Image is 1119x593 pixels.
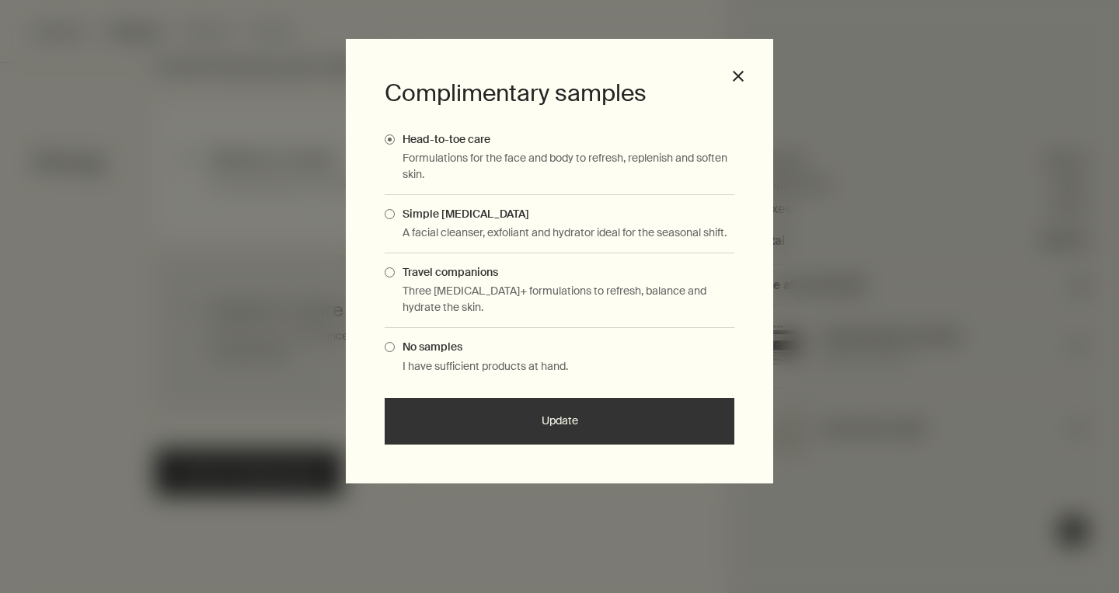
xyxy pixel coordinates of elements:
[403,225,734,241] p: A facial cleanser, exfoliant and hydrator ideal for the seasonal shift.
[395,340,462,354] span: No samples
[395,265,498,279] span: Travel companions
[395,207,529,221] span: Simple [MEDICAL_DATA]
[403,150,734,183] p: Formulations for the face and body to refresh, replenish and soften skin.
[395,132,490,146] span: Head-to-toe care
[385,78,734,109] h3: Complimentary samples
[403,358,734,375] p: I have sufficient products at hand.
[403,283,734,316] p: Three [MEDICAL_DATA]+ formulations to refresh, balance and hydrate the skin.
[731,69,745,83] button: close
[385,398,734,445] button: Update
